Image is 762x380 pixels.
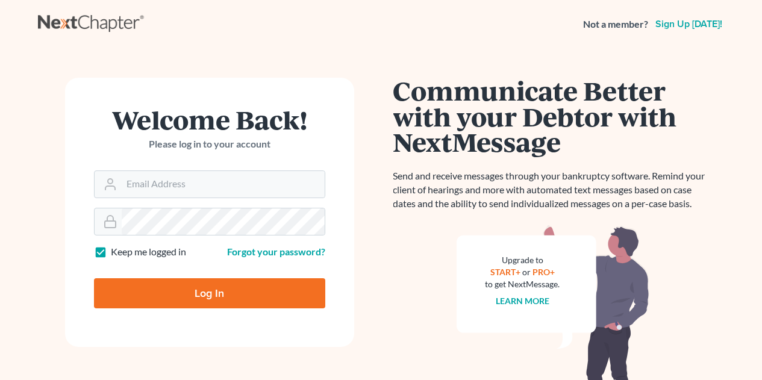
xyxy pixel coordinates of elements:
label: Keep me logged in [111,245,186,259]
p: Send and receive messages through your bankruptcy software. Remind your client of hearings and mo... [393,169,713,211]
input: Log In [94,278,325,308]
div: Upgrade to [486,254,560,266]
p: Please log in to your account [94,137,325,151]
h1: Welcome Back! [94,107,325,132]
a: START+ [490,267,520,277]
span: or [522,267,531,277]
strong: Not a member? [583,17,648,31]
div: to get NextMessage. [486,278,560,290]
input: Email Address [122,171,325,198]
a: Learn more [496,296,549,306]
h1: Communicate Better with your Debtor with NextMessage [393,78,713,155]
a: PRO+ [532,267,555,277]
a: Sign up [DATE]! [653,19,725,29]
a: Forgot your password? [227,246,325,257]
